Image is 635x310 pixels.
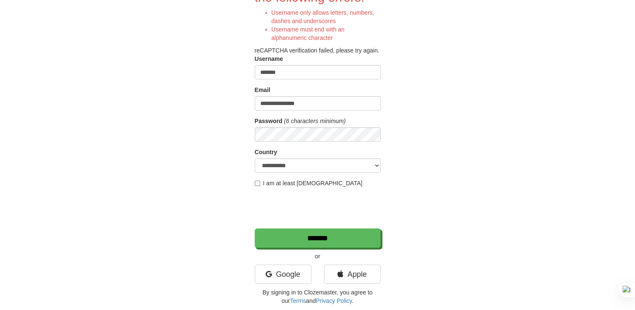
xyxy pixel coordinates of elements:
label: Password [255,117,282,125]
li: Username only allows letters, numbers, dashes and underscores [272,8,381,25]
p: By signing in to Clozemaster, you agree to our and . [255,288,381,305]
a: Terms [290,297,306,304]
input: I am at least [DEMOGRAPHIC_DATA] [255,181,260,186]
label: Country [255,148,277,156]
p: or [255,252,381,260]
a: Google [255,265,311,284]
iframe: reCAPTCHA [255,192,382,224]
a: Apple [324,265,381,284]
label: Email [255,86,270,94]
label: I am at least [DEMOGRAPHIC_DATA] [255,179,363,187]
li: Username must end with an alphanumeric character [272,25,381,42]
a: Privacy Policy [316,297,352,304]
label: Username [255,55,283,63]
em: (6 characters minimum) [284,118,346,124]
